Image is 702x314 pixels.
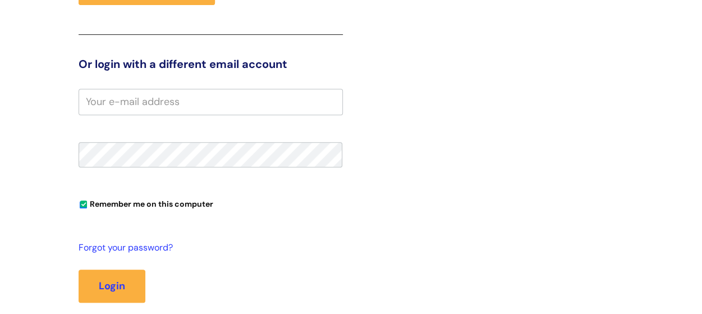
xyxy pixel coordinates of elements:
[79,194,342,212] div: You can uncheck this option if you're logging in from a shared device
[80,201,87,208] input: Remember me on this computer
[79,270,145,302] button: Login
[79,89,342,115] input: Your e-mail address
[79,240,337,256] a: Forgot your password?
[79,57,342,71] h3: Or login with a different email account
[79,197,213,209] label: Remember me on this computer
